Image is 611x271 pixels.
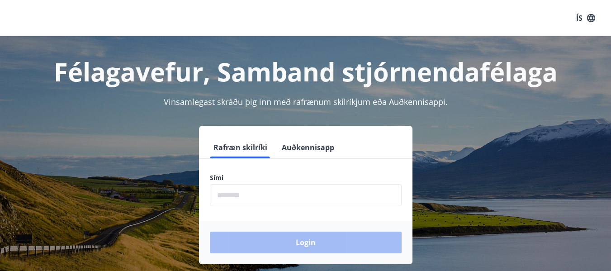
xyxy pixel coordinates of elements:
button: Auðkennisapp [278,137,338,158]
button: Rafræn skilríki [210,137,271,158]
button: ÍS [571,10,600,26]
label: Sími [210,173,402,182]
h1: Félagavefur, Samband stjórnendafélaga [11,54,600,89]
span: Vinsamlegast skráðu þig inn með rafrænum skilríkjum eða Auðkennisappi. [164,96,448,107]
